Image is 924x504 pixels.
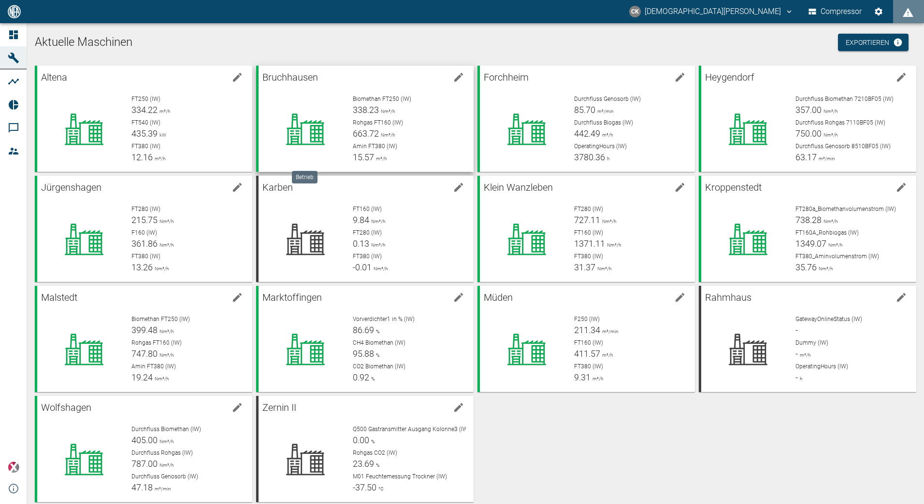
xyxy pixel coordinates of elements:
span: 334.22 [131,105,158,115]
span: 338.23 [353,105,379,115]
span: FT250 (IW) [131,96,160,102]
span: Nm³/h [379,132,395,138]
span: m³/h [798,352,810,358]
span: Kroppenstedt [705,182,762,193]
span: % [374,329,379,334]
a: Kroppenstedtedit machineFT280a_Biomethanvolumenstrom (IW)738.28Nm³/hFT160A_Rohbiogas (IW)1349.07N... [699,176,916,282]
span: h [798,376,802,381]
span: Nm³/h [153,266,169,271]
a: Forchheimedit machineDurchfluss Genosorb (IW)85.70m³/minDurchfluss Biogas (IW)442.49m³/hOperating... [477,66,695,172]
span: m³/min [153,486,171,491]
button: edit machine [449,178,468,197]
span: Nm³/h [600,219,616,224]
span: FT380 (IW) [574,363,603,370]
span: Rohgas FT160 (IW) [353,119,403,126]
span: Durchfluss Biomethan 7210BF05 (IW) [795,96,894,102]
span: 738.28 [795,215,822,225]
a: Rahmhausedit machineGatewayOnlineStatus (IW)-Dummy (IW)-m³/hOperatingHours (IW)-h [699,286,916,392]
span: m³/h [158,109,170,114]
span: 435.39 [131,128,158,139]
button: edit machine [670,68,690,87]
span: Zernin II [262,402,296,413]
span: kW [158,132,166,138]
span: 31.37 [574,262,595,272]
span: Rahmhaus [705,292,751,303]
a: Heygendorfedit machineDurchfluss Biomethan 7210BF05 (IW)357.00Nm³/hDurchfluss Rohgas 7110BF05 (IW... [699,66,916,172]
span: 13.26 [131,262,153,272]
img: logo [7,5,22,18]
span: FT160 (IW) [574,339,603,346]
span: CH4 Biomethan (IW) [353,339,405,346]
span: Durchfluss Genosorb (IW) [131,473,198,480]
span: - [795,372,798,382]
span: 9.84 [353,215,369,225]
span: FT380 (IW) [131,253,160,260]
span: Durchfluss Biomethan (IW) [131,426,201,433]
span: FT280 (IW) [353,229,382,236]
span: 3780.36 [574,152,605,162]
span: 663.72 [353,128,379,139]
span: FT280 (IW) [574,206,603,212]
button: edit machine [670,288,690,307]
span: m³/h [600,352,613,358]
a: Altenaedit machineFT250 (IW)334.22m³/hFT540 (IW)435.39kWFT380 (IW)12.16m³/h [35,66,252,172]
span: m³/min [817,156,835,161]
span: 1371.11 [574,238,605,249]
span: 63.17 [795,152,817,162]
span: Nm³/h [158,329,173,334]
span: Amin FT380 (IW) [131,363,176,370]
span: -37.50 [353,482,376,492]
button: edit machine [670,178,690,197]
span: - [795,349,798,359]
span: 0.92 [353,372,369,382]
span: FT160 (IW) [353,206,382,212]
a: Malstedtedit machineBiomethan FT250 (IW)399.48Nm³/hRohgas FT160 (IW)747.80Nm³/hAmin FT380 (IW)19.... [35,286,252,392]
span: CO2 Biomethan (IW) [353,363,405,370]
svg: Jetzt mit HF Export [893,38,903,47]
span: FT160 (IW) [574,229,603,236]
div: Betrieb [292,171,318,183]
span: 411.57 [574,349,600,359]
span: h [605,156,609,161]
button: edit machine [449,288,468,307]
span: Nm³/h [158,219,173,224]
div: CK [629,6,641,17]
button: edit machine [892,178,911,197]
span: Rohgas CO2 (IW) [353,449,397,456]
span: Dummy (IW) [795,339,828,346]
span: m³/h [374,156,387,161]
span: Nm³/h [158,439,173,444]
span: Durchfluss Rohgas (IW) [131,449,193,456]
span: 787.00 [131,459,158,469]
button: edit machine [892,68,911,87]
a: Karbenedit machineFT160 (IW)9.84Nm³/hFT280 (IW)0.13Nm³/hFT380 (IW)-0.01Nm³/h [256,176,474,282]
span: 747.80 [131,349,158,359]
span: Nm³/h [369,242,385,248]
button: christian.kraft@arcanum-energy.de [628,3,795,20]
span: Nm³/h [372,266,388,271]
span: 0.13 [353,238,369,249]
span: FT280a_Biomethanvolumenstrom (IW) [795,206,896,212]
span: Q500 Gastransmitter Ausgang Kolonne3 (IW) [353,426,470,433]
span: 399.48 [131,325,158,335]
span: Biomethan FT250 (IW) [131,316,190,322]
span: 15.57 [353,152,374,162]
span: Nm³/h [595,266,611,271]
span: Nm³/h [826,242,842,248]
img: Xplore Logo [8,462,19,473]
span: % [374,352,379,358]
span: Vorverdichter1 in % (IW) [353,316,415,322]
span: Nm³/h [605,242,621,248]
a: Wolfshagenedit machineDurchfluss Biomethan (IW)405.00Nm³/hDurchfluss Rohgas (IW)787.00Nm³/hDurchf... [35,396,252,502]
span: Heygendorf [705,71,754,83]
span: F160 (IW) [131,229,157,236]
h1: Aktuelle Maschinen [35,35,916,50]
span: FT380 (IW) [574,253,603,260]
span: Rohgas FT160 (IW) [131,339,182,346]
span: Marktoffingen [262,292,322,303]
span: Malstedt [41,292,77,303]
span: Müden [484,292,513,303]
span: FT540 (IW) [131,119,160,126]
span: m³/min [600,329,619,334]
span: 442.49 [574,128,600,139]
